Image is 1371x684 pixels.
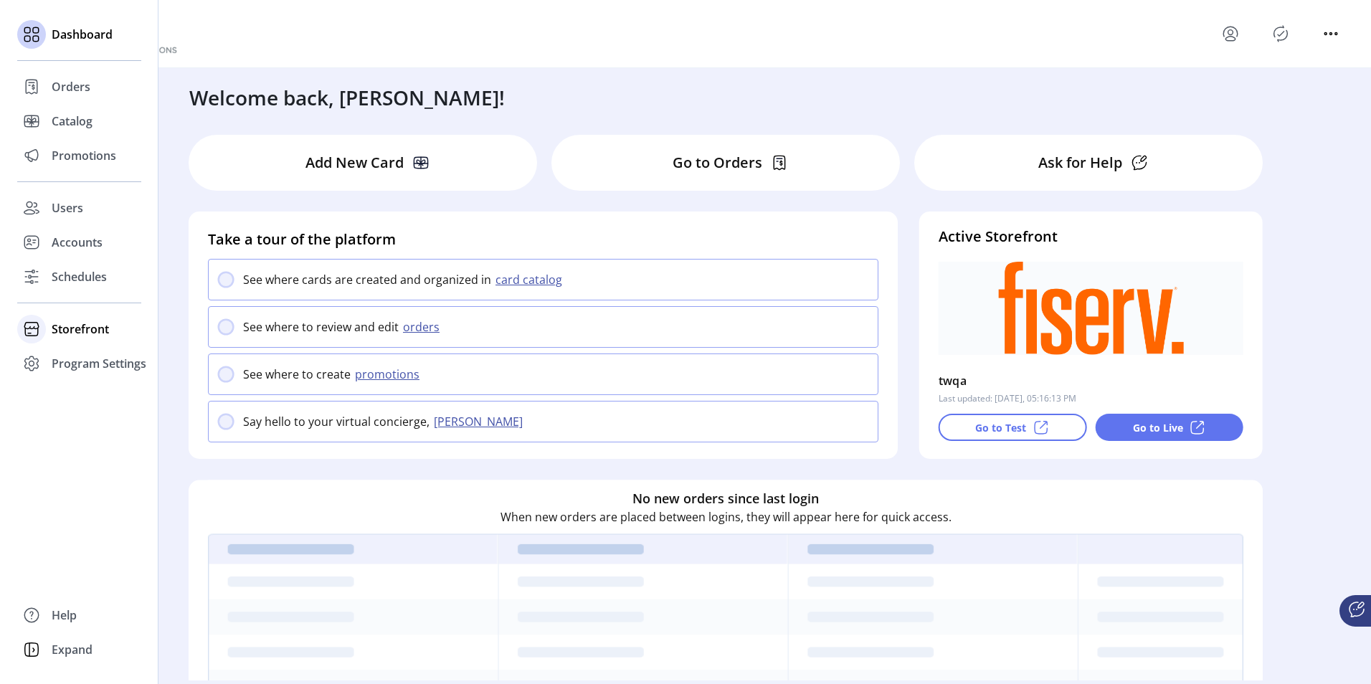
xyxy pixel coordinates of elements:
button: Publisher Panel [1269,22,1292,45]
span: Orders [52,78,90,95]
span: Storefront [52,320,109,338]
p: See where to review and edit [243,318,399,336]
p: Go to Live [1133,420,1183,435]
span: Expand [52,641,92,658]
button: [PERSON_NAME] [430,413,531,430]
p: Go to Test [975,420,1026,435]
button: menu [1219,22,1242,45]
h4: Active Storefront [939,226,1243,247]
p: See where to create [243,366,351,383]
span: Accounts [52,234,103,251]
p: Say hello to your virtual concierge, [243,413,430,430]
button: orders [399,318,448,336]
p: Last updated: [DATE], 05:16:13 PM [939,392,1076,405]
p: See where cards are created and organized in [243,271,491,288]
p: Ask for Help [1038,152,1122,174]
span: Promotions [52,147,116,164]
h3: Welcome back, [PERSON_NAME]! [189,82,505,113]
p: Go to Orders [673,152,762,174]
span: Catalog [52,113,92,130]
button: menu [1319,22,1342,45]
span: Program Settings [52,355,146,372]
p: When new orders are placed between logins, they will appear here for quick access. [501,508,952,526]
span: Schedules [52,268,107,285]
button: promotions [351,366,428,383]
span: Dashboard [52,26,113,43]
button: card catalog [491,271,571,288]
h4: Take a tour of the platform [208,229,878,250]
span: Help [52,607,77,624]
span: Users [52,199,83,217]
p: twqa [939,369,967,392]
p: Add New Card [305,152,404,174]
h6: No new orders since last login [632,489,819,508]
